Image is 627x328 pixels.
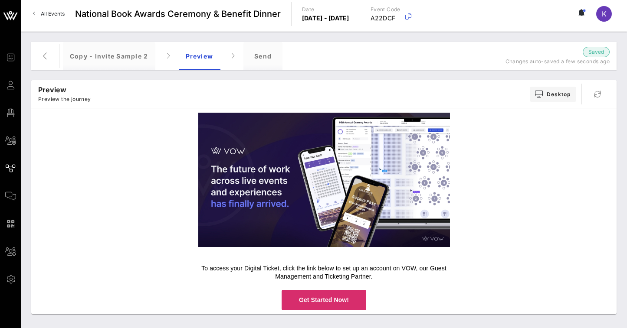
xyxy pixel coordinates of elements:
[282,290,366,310] a: Get Started Now!
[63,42,155,70] div: Copy - Invite Sample 2
[302,5,349,14] p: Date
[501,57,610,66] p: Changes auto-saved a few seconds ago
[41,10,65,17] span: All Events
[198,264,450,281] p: To access your Digital Ticket, click the link below to set up an account on VOW, our Guest Manage...
[299,296,349,303] span: Get Started Now!
[588,48,604,56] span: Saved
[302,14,349,23] p: [DATE] - [DATE]
[38,95,91,104] p: Preview the journey
[530,87,576,102] button: Desktop
[179,42,220,70] div: Preview
[28,7,70,21] a: All Events
[371,14,400,23] p: A22DCF
[602,10,607,18] span: K
[535,91,571,97] span: Desktop
[596,6,612,22] div: K
[75,7,281,20] span: National Book Awards Ceremony & Benefit Dinner
[243,42,282,70] div: Send
[38,84,91,95] p: Preview
[371,5,400,14] p: Event Code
